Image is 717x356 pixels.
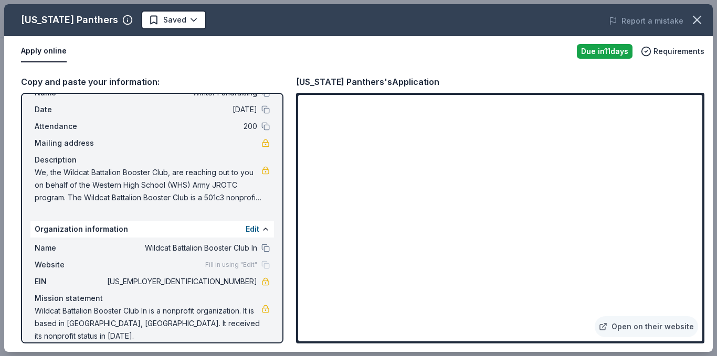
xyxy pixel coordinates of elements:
div: Due in 11 days [577,44,632,59]
span: Website [35,258,105,271]
button: Apply online [21,40,67,62]
div: Organization information [30,221,274,238]
span: [US_EMPLOYER_IDENTIFICATION_NUMBER] [105,275,257,288]
div: Copy and paste your information: [21,75,283,89]
div: [US_STATE] Panthers's Application [296,75,439,89]
span: We, the Wildcat Battalion Booster Club, are reaching out to you on behalf of the Western High Sch... [35,166,261,204]
span: Wildcat Battalion Booster Club In is a nonprofit organization. It is based in [GEOGRAPHIC_DATA], ... [35,305,261,342]
div: Mission statement [35,292,270,305]
button: Report a mistake [609,15,683,27]
button: Saved [141,10,206,29]
a: Open on their website [595,316,698,337]
button: Edit [246,223,259,235]
div: [US_STATE] Panthers [21,12,118,28]
span: Attendance [35,120,105,133]
span: 200 [105,120,257,133]
div: Description [35,154,270,166]
button: Requirements [641,45,704,58]
span: Saved [163,14,186,26]
span: EIN [35,275,105,288]
span: Date [35,103,105,116]
span: Requirements [653,45,704,58]
span: Fill in using "Edit" [205,261,257,269]
span: [DATE] [105,103,257,116]
span: Wildcat Battalion Booster Club In [105,242,257,254]
span: Mailing address [35,137,105,149]
span: Name [35,242,105,254]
